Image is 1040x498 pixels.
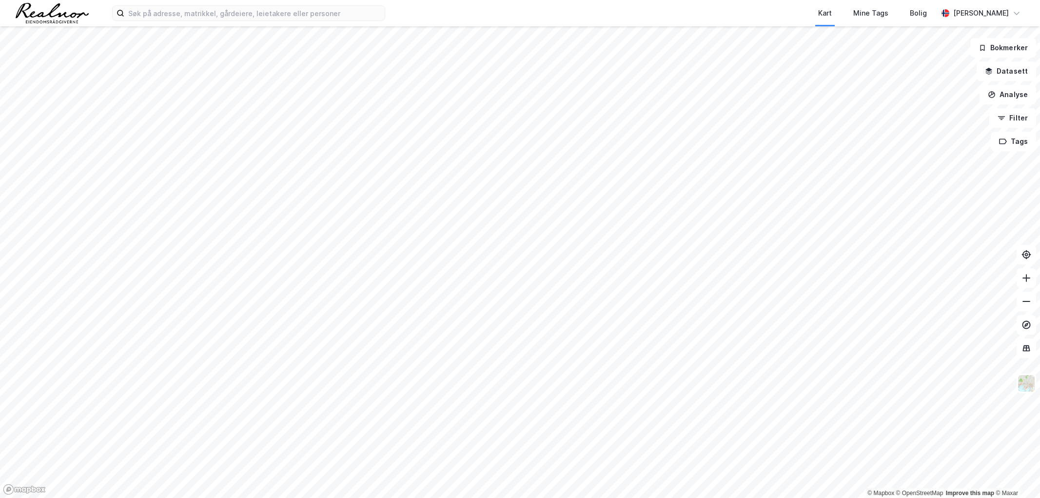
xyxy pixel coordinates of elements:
div: Kontrollprogram for chat [991,451,1040,498]
iframe: Chat Widget [991,451,1040,498]
div: Kart [818,7,832,19]
button: Filter [989,108,1036,128]
div: Bolig [910,7,927,19]
a: Improve this map [946,490,994,497]
button: Analyse [980,85,1036,104]
div: [PERSON_NAME] [953,7,1009,19]
img: realnor-logo.934646d98de889bb5806.png [16,3,89,23]
a: Mapbox homepage [3,484,46,495]
button: Bokmerker [970,38,1036,58]
a: Mapbox [867,490,894,497]
img: Z [1017,374,1036,393]
div: Mine Tags [853,7,888,19]
input: Søk på adresse, matrikkel, gårdeiere, leietakere eller personer [124,6,385,20]
button: Datasett [977,61,1036,81]
button: Tags [991,132,1036,151]
a: OpenStreetMap [896,490,943,497]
